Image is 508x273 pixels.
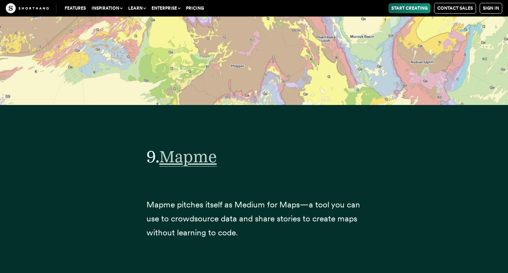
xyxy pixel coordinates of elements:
span: 9. [146,147,159,166]
a: Features [62,3,89,13]
span: Mapme pitches itself as Medium for Maps—a tool you can use to crowdsource data and share stories ... [146,200,360,238]
button: Learn [125,3,149,13]
a: Mapme [159,147,217,166]
a: Start Creating [388,3,430,13]
a: Pricing [183,3,207,13]
a: Contact Sales [434,3,476,14]
a: Sign in [480,3,502,14]
button: Inspiration [89,3,125,13]
button: Enterprise [149,3,183,13]
span: Mapme [159,147,217,167]
img: The Craft [6,3,49,13]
